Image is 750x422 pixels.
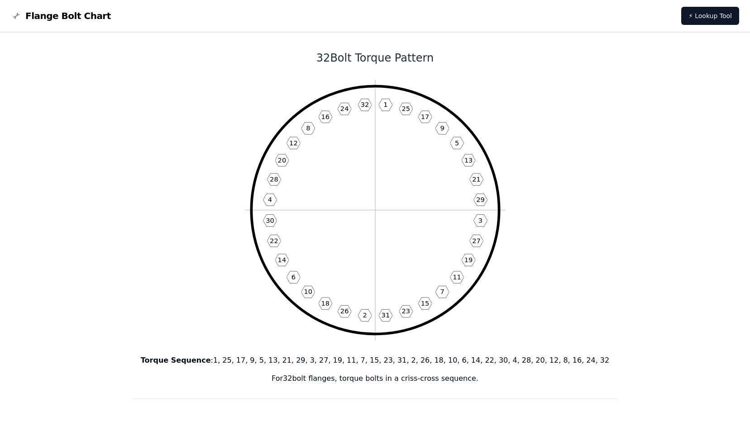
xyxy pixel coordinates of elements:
[340,307,349,315] text: 26
[268,196,272,203] text: 4
[25,10,111,22] span: Flange Bolt Chart
[360,101,369,108] text: 32
[383,101,387,108] text: 1
[401,105,410,112] text: 25
[132,51,618,65] h1: 32 Bolt Torque Pattern
[321,113,330,120] text: 16
[304,288,312,295] text: 10
[476,196,485,203] text: 29
[681,7,739,25] a: ⚡ Lookup Tool
[440,288,444,295] text: 7
[464,256,473,264] text: 19
[11,10,111,22] a: Flange Bolt Chart LogoFlange Bolt Chart
[472,237,481,245] text: 27
[478,216,482,224] text: 3
[420,299,429,307] text: 15
[464,156,473,164] text: 13
[277,256,286,264] text: 14
[321,299,330,307] text: 18
[270,237,278,245] text: 22
[420,113,429,120] text: 17
[11,10,22,21] img: Flange Bolt Chart Logo
[453,273,461,281] text: 11
[472,175,481,183] text: 21
[340,105,349,112] text: 24
[401,307,410,315] text: 23
[132,373,618,384] p: For 32 bolt flanges, torque bolts in a criss-cross sequence.
[266,216,274,224] text: 30
[132,355,618,366] p: : 1, 25, 17, 9, 5, 13, 21, 29, 3, 27, 19, 11, 7, 15, 23, 31, 2, 26, 18, 10, 6, 14, 22, 30, 4, 28,...
[454,139,459,147] text: 5
[291,273,295,281] text: 6
[440,124,444,132] text: 9
[381,311,390,319] text: 31
[270,175,278,183] text: 28
[141,356,211,364] b: Torque Sequence
[289,139,298,147] text: 12
[306,124,310,132] text: 8
[277,156,286,164] text: 20
[363,311,367,319] text: 2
